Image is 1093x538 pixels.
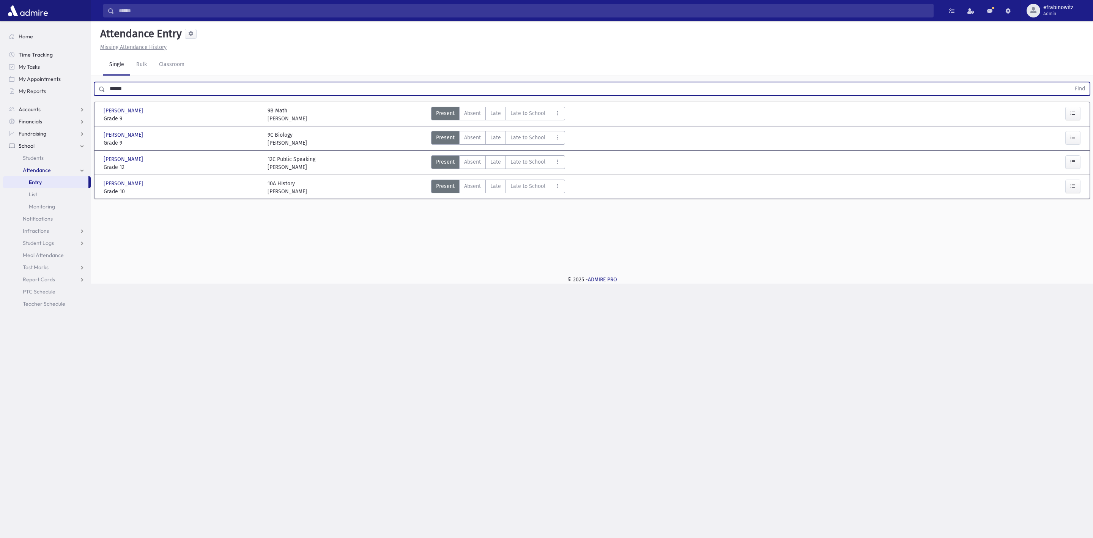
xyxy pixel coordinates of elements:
[3,164,91,176] a: Attendance
[23,264,49,271] span: Test Marks
[19,106,41,113] span: Accounts
[3,213,91,225] a: Notifications
[3,237,91,249] a: Student Logs
[490,182,501,190] span: Late
[103,276,1081,284] div: © 2025 -
[436,182,455,190] span: Present
[436,109,455,117] span: Present
[23,276,55,283] span: Report Cards
[19,130,46,137] span: Fundraising
[19,88,46,95] span: My Reports
[104,131,145,139] span: [PERSON_NAME]
[588,276,617,283] a: ADMIRE PRO
[104,115,260,123] span: Grade 9
[3,152,91,164] a: Students
[3,115,91,128] a: Financials
[19,33,33,40] span: Home
[104,180,145,188] span: [PERSON_NAME]
[29,179,42,186] span: Entry
[3,103,91,115] a: Accounts
[436,158,455,166] span: Present
[490,134,501,142] span: Late
[490,158,501,166] span: Late
[104,107,145,115] span: [PERSON_NAME]
[268,107,307,123] div: 9B Math [PERSON_NAME]
[130,54,153,76] a: Bulk
[464,109,481,117] span: Absent
[19,76,61,82] span: My Appointments
[104,155,145,163] span: [PERSON_NAME]
[510,134,545,142] span: Late to School
[3,273,91,286] a: Report Cards
[23,252,64,259] span: Meal Attendance
[29,191,37,198] span: List
[23,167,51,174] span: Attendance
[19,118,42,125] span: Financials
[3,85,91,97] a: My Reports
[1070,82,1090,95] button: Find
[464,134,481,142] span: Absent
[3,140,91,152] a: School
[3,298,91,310] a: Teacher Schedule
[3,176,88,188] a: Entry
[3,61,91,73] a: My Tasks
[431,131,565,147] div: AttTypes
[104,188,260,196] span: Grade 10
[268,180,307,196] div: 10A History [PERSON_NAME]
[3,128,91,140] a: Fundraising
[268,131,307,147] div: 9C Biology [PERSON_NAME]
[510,109,545,117] span: Late to School
[23,240,54,246] span: Student Logs
[97,27,182,40] h5: Attendance Entry
[23,155,44,161] span: Students
[464,182,481,190] span: Absent
[19,63,40,70] span: My Tasks
[431,155,565,171] div: AttTypes
[6,3,50,18] img: AdmirePro
[114,4,933,17] input: Search
[490,109,501,117] span: Late
[3,30,91,43] a: Home
[3,249,91,261] a: Meal Attendance
[104,163,260,171] span: Grade 12
[1043,5,1073,11] span: efrabinowitz
[1043,11,1073,17] span: Admin
[29,203,55,210] span: Monitoring
[153,54,191,76] a: Classroom
[23,215,53,222] span: Notifications
[103,54,130,76] a: Single
[23,300,65,307] span: Teacher Schedule
[19,51,53,58] span: Time Tracking
[510,182,545,190] span: Late to School
[23,227,49,234] span: Infractions
[19,142,35,149] span: School
[3,261,91,273] a: Test Marks
[431,107,565,123] div: AttTypes
[3,188,91,200] a: List
[3,200,91,213] a: Monitoring
[100,44,167,50] u: Missing Attendance History
[464,158,481,166] span: Absent
[436,134,455,142] span: Present
[3,286,91,298] a: PTC Schedule
[3,73,91,85] a: My Appointments
[510,158,545,166] span: Late to School
[268,155,315,171] div: 12C Public Speaking [PERSON_NAME]
[104,139,260,147] span: Grade 9
[3,49,91,61] a: Time Tracking
[431,180,565,196] div: AttTypes
[23,288,55,295] span: PTC Schedule
[97,44,167,50] a: Missing Attendance History
[3,225,91,237] a: Infractions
